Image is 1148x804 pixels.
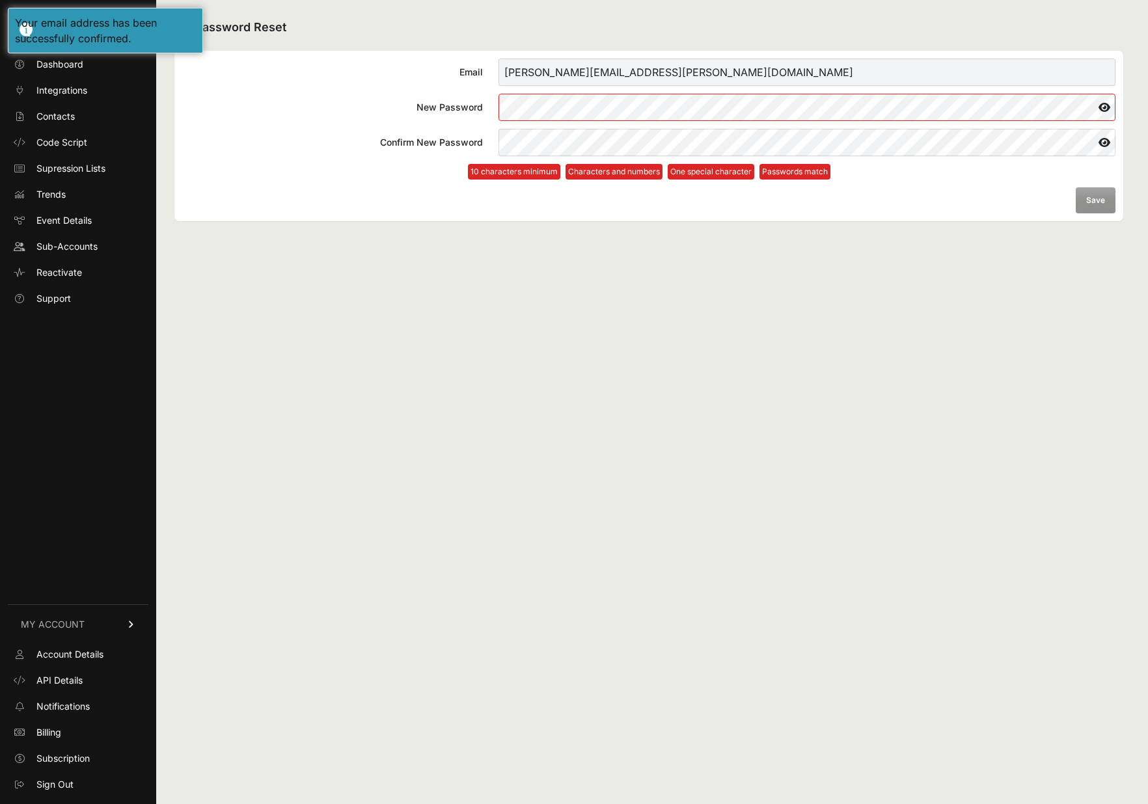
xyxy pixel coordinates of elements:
li: One special character [668,164,754,180]
span: Code Script [36,136,87,149]
span: Trends [36,188,66,201]
a: Account Details [8,644,148,665]
span: Reactivate [36,266,82,279]
span: Sub-Accounts [36,240,98,253]
li: 10 characters minimum [468,164,560,180]
div: New Password [182,101,483,114]
div: Your email address has been successfully confirmed. [15,15,196,46]
span: Dashboard [36,58,83,71]
a: Subscription [8,748,148,769]
a: MY ACCOUNT [8,604,148,644]
a: Reactivate [8,262,148,283]
div: Confirm New Password [182,136,483,149]
a: Support [8,288,148,309]
input: Email [499,59,1115,86]
a: Sub-Accounts [8,236,148,257]
span: MY ACCOUNT [21,618,85,631]
a: Sign Out [8,774,148,795]
input: New Password [499,94,1115,121]
li: Characters and numbers [566,164,663,180]
div: Email [182,66,483,79]
a: Integrations [8,80,148,101]
span: Contacts [36,110,75,123]
span: API Details [36,674,83,687]
span: Integrations [36,84,87,97]
a: Trends [8,184,148,205]
a: Supression Lists [8,158,148,179]
a: Event Details [8,210,148,231]
span: Support [36,292,71,305]
input: Confirm New Password [499,129,1115,156]
a: Contacts [8,106,148,127]
span: Supression Lists [36,162,105,175]
a: Billing [8,722,148,743]
span: Sign Out [36,778,74,791]
a: Notifications [8,696,148,717]
span: Notifications [36,700,90,713]
a: API Details [8,670,148,691]
span: Subscription [36,752,90,765]
span: Event Details [36,214,92,227]
a: Code Script [8,132,148,153]
a: Dashboard [8,54,148,75]
span: Billing [36,726,61,739]
h2: Password Reset [174,18,1123,38]
span: Account Details [36,648,103,661]
li: Passwords match [759,164,830,180]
